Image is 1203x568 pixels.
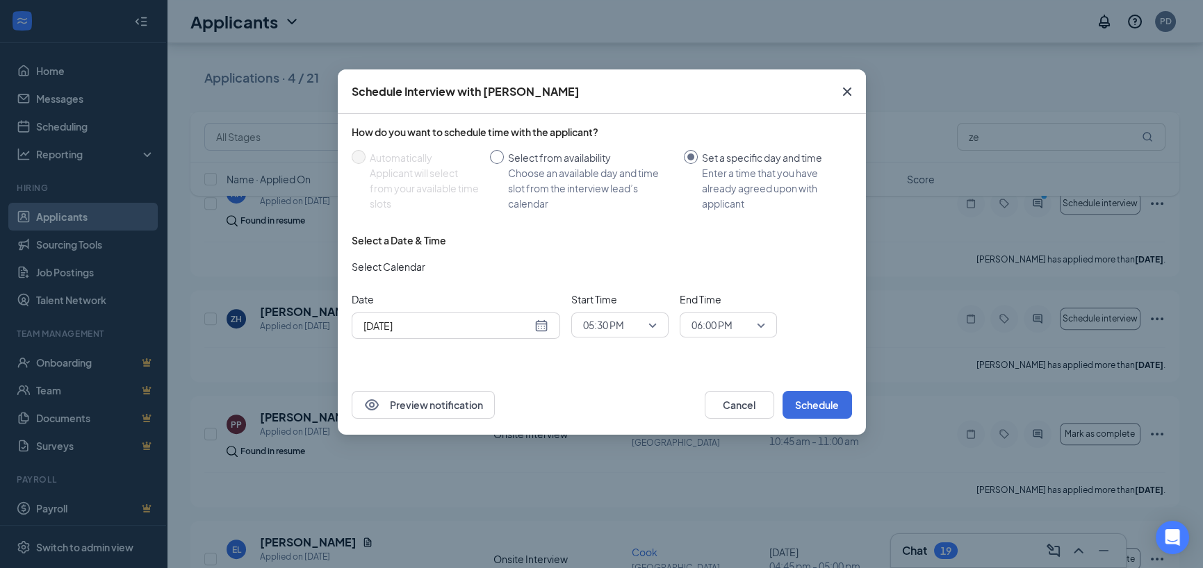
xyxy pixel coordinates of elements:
[508,150,673,165] div: Select from availability
[1156,521,1189,554] div: Open Intercom Messenger
[352,125,852,139] div: How do you want to schedule time with the applicant?
[370,150,479,165] div: Automatically
[571,292,669,307] span: Start Time
[352,233,446,247] div: Select a Date & Time
[363,318,532,333] input: Sep 15, 2025
[702,150,841,165] div: Set a specific day and time
[583,315,624,335] span: 05:30 PM
[363,396,380,413] svg: Eye
[508,165,673,211] div: Choose an available day and time slot from the interview lead’s calendar
[783,391,852,419] button: Schedule
[691,315,733,335] span: 06:00 PM
[702,165,841,211] div: Enter a time that you have already agreed upon with applicant
[705,391,774,419] button: Cancel
[839,83,856,100] svg: Cross
[352,292,560,307] span: Date
[370,165,479,211] div: Applicant will select from your available time slots
[680,292,777,307] span: End Time
[352,391,495,419] button: EyePreview notification
[352,84,580,99] div: Schedule Interview with [PERSON_NAME]
[352,259,425,274] span: Select Calendar
[828,69,866,114] button: Close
